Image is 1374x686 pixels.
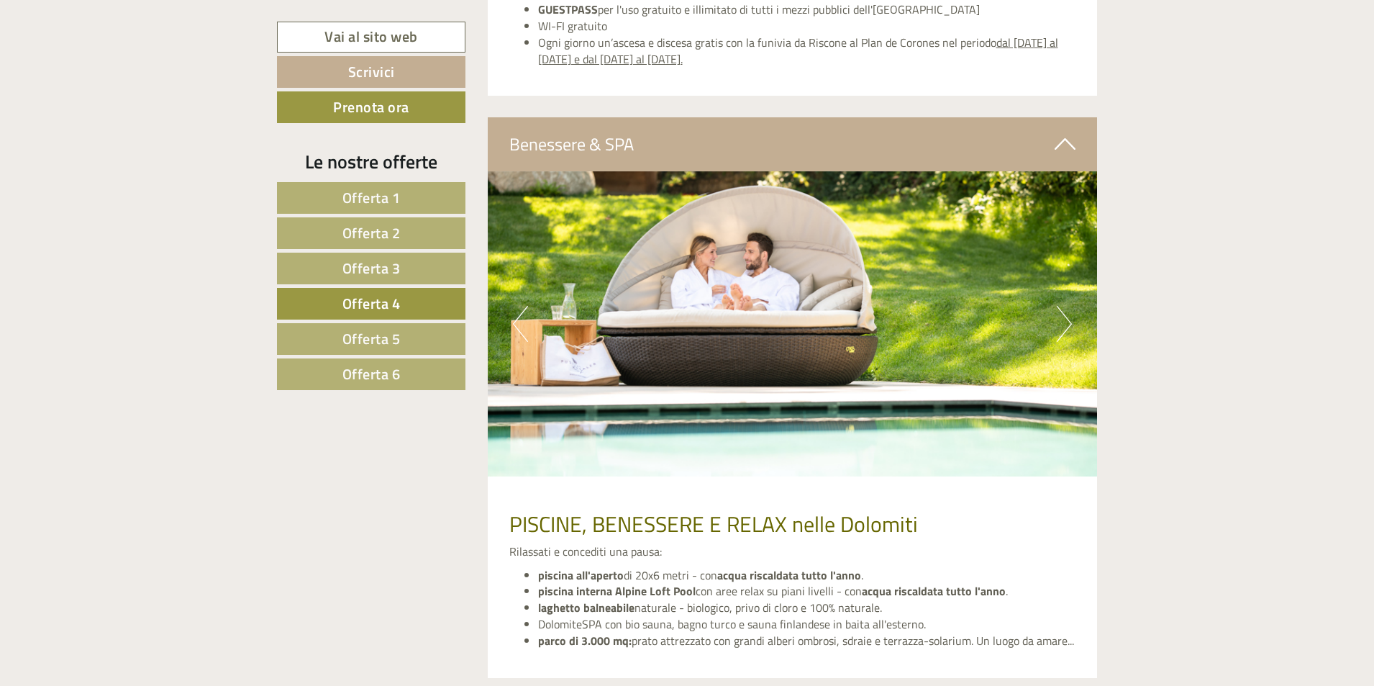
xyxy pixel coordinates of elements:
li: Ogni giorno un’ascesa e discesa gratis con la funivia da Riscone al Plan de Corones nel periodo [538,35,1076,68]
li: di 20x6 metri - con . [538,567,1076,584]
small: 16:25 [22,70,207,80]
div: [GEOGRAPHIC_DATA] [22,42,207,53]
li: per l'uso gratuito e illimitato di tutti i mezzi pubblici dell'[GEOGRAPHIC_DATA] [538,1,1076,18]
li: con aree relax su piani livelli - con . [538,583,1076,600]
strong: piscina interna Alpine Loft Pool [538,582,696,600]
span: PISCINE, BENESSERE E RELAX nelle Dolomiti [509,507,918,541]
strong: GUESTPASS [538,1,598,18]
u: dal [DATE] al [DATE] e dal [DATE] al [DATE]. [538,34,1058,68]
span: Offerta 5 [342,328,401,350]
p: Rilassati e concediti una pausa: [509,543,1076,560]
button: Previous [513,306,528,342]
span: Offerta 3 [342,257,401,279]
div: mercoledì [245,11,322,35]
button: Invia [491,373,568,405]
strong: parco di 3.000 mq: [538,632,632,649]
span: Offerta 6 [342,363,401,385]
div: Le nostre offerte [277,148,465,175]
strong: acqua riscaldata tutto l'anno [862,582,1006,600]
strong: acqua riscaldata tutto l'anno [717,567,861,584]
span: Offerta 4 [342,292,401,315]
div: Buon giorno, come possiamo aiutarla? [11,39,214,83]
span: Offerta 2 [342,222,401,244]
a: Scrivici [277,56,465,88]
span: Offerta 1 [342,186,401,209]
a: Vai al sito web [277,22,465,53]
strong: laghetto balneabile [538,599,634,616]
a: Prenota ora [277,91,465,123]
li: WI-FI gratuito [538,18,1076,35]
div: Benessere & SPA [488,117,1098,171]
strong: piscina all'aperto [538,567,624,584]
button: Next [1057,306,1072,342]
li: DolomiteSPA con bio sauna, bagno turco e sauna finlandese in baita all'esterno. [538,616,1076,633]
li: naturale - biologico, privo di cloro e 100% naturale. [538,600,1076,616]
li: prato attrezzato con grandi alberi ombrosi, sdraie e terrazza-solarium. Un luogo da amare... [538,633,1076,649]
